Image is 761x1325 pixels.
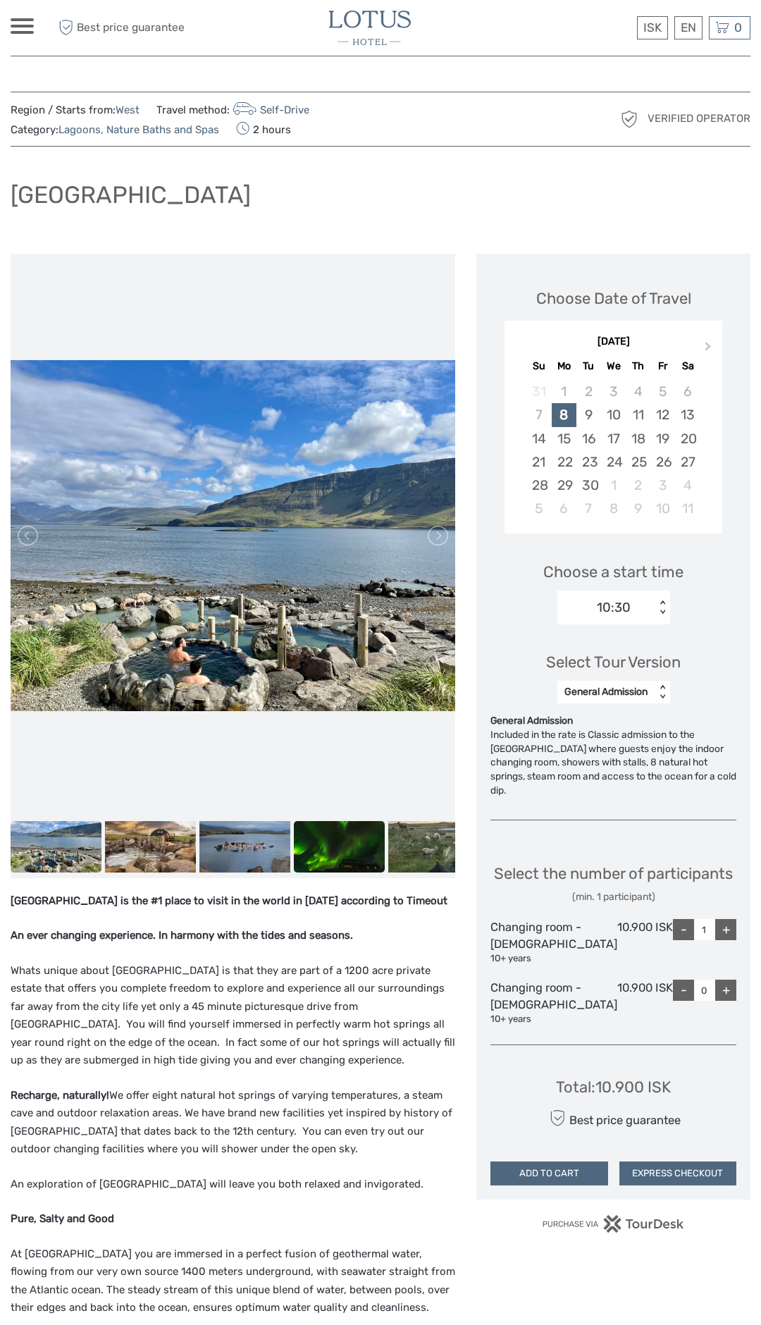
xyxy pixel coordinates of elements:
[490,952,617,966] div: 10+ years
[675,450,700,474] div: Choose Saturday, September 27th, 2025
[619,1161,737,1185] button: EXPRESS CHECKOUT
[698,338,721,361] button: Next Month
[552,450,576,474] div: Choose Monday, September 22nd, 2025
[675,427,700,450] div: Choose Saturday, September 20th, 2025
[490,1161,608,1185] button: ADD TO CART
[601,474,626,497] div: Choose Wednesday, October 1st, 2025
[526,497,551,520] div: Choose Sunday, October 5th, 2025
[576,357,601,376] div: Tu
[643,20,662,35] span: ISK
[675,403,700,426] div: Choose Saturday, September 13th, 2025
[329,11,411,45] img: 3065-b7107863-13b3-4aeb-8608-4df0d373a5c0_logo_small.jpg
[490,1013,617,1026] div: 10+ years
[11,929,353,942] strong: An ever changing experience. In harmony with the tides and seasons.
[673,980,694,1001] div: -
[490,919,617,966] div: Changing room - [DEMOGRAPHIC_DATA]
[490,980,617,1026] div: Changing room - [DEMOGRAPHIC_DATA]
[601,357,626,376] div: We
[526,474,551,497] div: Choose Sunday, September 28th, 2025
[509,380,717,520] div: month 2025-09
[11,103,140,118] span: Region / Starts from:
[526,427,551,450] div: Choose Sunday, September 14th, 2025
[552,380,576,403] div: Not available Monday, September 1st, 2025
[526,450,551,474] div: Choose Sunday, September 21st, 2025
[11,962,455,1070] p: Whats unique about [GEOGRAPHIC_DATA] is that they are part of a 1200 acre private estate that off...
[597,598,631,617] div: 10:30
[675,474,700,497] div: Choose Saturday, October 4th, 2025
[715,980,736,1001] div: +
[576,403,601,426] div: Choose Tuesday, September 9th, 2025
[626,427,650,450] div: Choose Thursday, September 18th, 2025
[494,863,733,904] div: Select the number of participants
[490,714,736,728] div: General Admission
[11,360,479,712] img: 6dfce7681f7a47258b2796e06370fbee_main_slider.jpeg
[11,1089,109,1102] strong: Recharge, naturally!
[576,427,601,450] div: Choose Tuesday, September 16th, 2025
[542,1215,685,1233] img: PurchaseViaTourDesk.png
[656,600,668,615] div: < >
[650,450,675,474] div: Choose Friday, September 26th, 2025
[601,403,626,426] div: Choose Wednesday, September 10th, 2025
[526,357,551,376] div: Su
[650,427,675,450] div: Choose Friday, September 19th, 2025
[536,288,691,309] div: Choose Date of Travel
[526,403,551,426] div: Not available Sunday, September 7th, 2025
[650,403,675,426] div: Choose Friday, September 12th, 2025
[11,1212,114,1225] strong: Pure, Salty and Good
[601,427,626,450] div: Choose Wednesday, September 17th, 2025
[116,104,140,116] a: West
[626,357,650,376] div: Th
[675,380,700,403] div: Not available Saturday, September 6th, 2025
[543,561,683,583] span: Choose a start time
[11,894,447,907] strong: [GEOGRAPHIC_DATA] is the #1 place to visit in the world in [DATE] according to Timeout
[11,180,251,209] h1: [GEOGRAPHIC_DATA]
[650,497,675,520] div: Choose Friday, October 10th, 2025
[576,474,601,497] div: Choose Tuesday, September 30th, 2025
[601,497,626,520] div: Choose Wednesday, October 8th, 2025
[617,919,673,966] div: 10.900 ISK
[11,1176,455,1194] p: An exploration of [GEOGRAPHIC_DATA] will leave you both relaxed and invigorated.
[626,403,650,426] div: Choose Thursday, September 11th, 2025
[546,1106,681,1130] div: Best price guarantee
[552,474,576,497] div: Choose Monday, September 29th, 2025
[490,728,736,797] div: Included in the rate is Classic admission to the [GEOGRAPHIC_DATA] where guests enjoy the indoor ...
[11,821,101,873] img: 6dfce7681f7a47258b2796e06370fbee_slider_thumbnail.jpeg
[388,821,479,873] img: d28385cee19540c7ae9b188b7ed19b70_slider_thumbnail.jpeg
[617,980,673,1026] div: 10.900 ISK
[11,1245,455,1317] p: At [GEOGRAPHIC_DATA] you are immersed in a perfect fusion of geothermal water, flowing from our v...
[11,123,219,137] span: Category:
[601,450,626,474] div: Choose Wednesday, September 24th, 2025
[715,919,736,940] div: +
[526,380,551,403] div: Not available Sunday, August 31st, 2025
[626,450,650,474] div: Choose Thursday, September 25th, 2025
[505,335,722,350] div: [DATE]
[601,380,626,403] div: Not available Wednesday, September 3rd, 2025
[58,123,219,136] a: Lagoons, Nature Baths and Spas
[576,380,601,403] div: Not available Tuesday, September 2nd, 2025
[674,16,703,39] div: EN
[552,427,576,450] div: Choose Monday, September 15th, 2025
[673,919,694,940] div: -
[650,474,675,497] div: Choose Friday, October 3rd, 2025
[732,20,744,35] span: 0
[618,108,641,130] img: verified_operator_grey_128.png
[294,821,385,873] img: 9c6a18c25b15406a83f90512d923e212_slider_thumbnail.jpeg
[236,119,291,139] span: 2 hours
[105,821,196,873] img: 5dd8bad316804e728ad2665f27bfab4a_slider_thumbnail.jpeg
[552,497,576,520] div: Choose Monday, October 6th, 2025
[564,685,648,699] div: General Admission
[230,104,309,116] a: Self-Drive
[199,821,290,873] img: ec6142c1bd4b49cb8f979763b1a87a2c_slider_thumbnail.jpeg
[552,357,576,376] div: Mo
[675,357,700,376] div: Sa
[656,685,668,700] div: < >
[576,450,601,474] div: Choose Tuesday, September 23rd, 2025
[626,380,650,403] div: Not available Thursday, September 4th, 2025
[650,357,675,376] div: Fr
[648,111,750,126] span: Verified Operator
[55,16,196,39] span: Best price guarantee
[546,651,681,673] div: Select Tour Version
[675,497,700,520] div: Choose Saturday, October 11th, 2025
[626,497,650,520] div: Choose Thursday, October 9th, 2025
[576,497,601,520] div: Choose Tuesday, October 7th, 2025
